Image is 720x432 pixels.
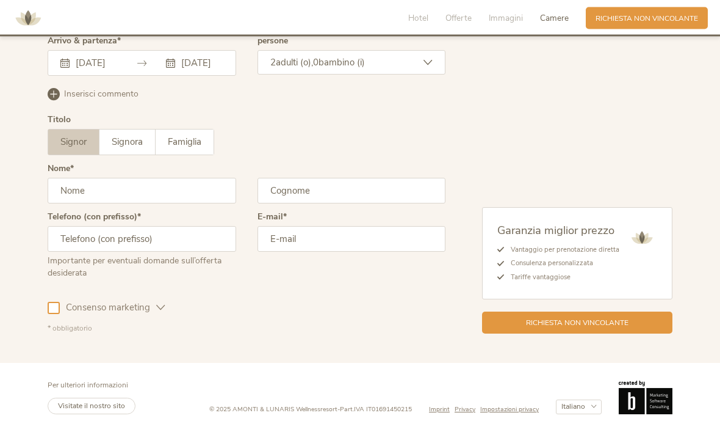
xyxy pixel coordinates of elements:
[257,213,287,222] label: E-mail
[455,406,480,415] a: Privacy
[257,37,288,46] label: persone
[429,406,455,415] a: Imprint
[64,89,139,101] span: Inserisci commento
[480,405,539,414] span: Impostazioni privacy
[455,405,475,414] span: Privacy
[58,401,125,411] span: Visitate il nostro sito
[337,405,340,414] span: -
[619,381,672,415] img: Brandnamic GmbH | Leading Hospitality Solutions
[497,223,614,238] span: Garanzia miglior prezzo
[112,136,143,148] span: Signora
[276,57,313,69] span: adulti (o),
[48,116,71,125] div: Titolo
[48,398,135,415] a: Visitate il nostro sito
[48,178,236,204] input: Nome
[48,324,445,334] div: * obbligatorio
[10,15,46,21] a: AMONTI & LUNARIS Wellnessresort
[319,57,365,69] span: bambino (i)
[48,227,236,252] input: Telefono (con prefisso)
[270,57,276,69] span: 2
[504,271,619,285] li: Tariffe vantaggiose
[504,244,619,257] li: Vantaggio per prenotazione diretta
[257,227,446,252] input: E-mail
[489,12,523,24] span: Immagini
[48,213,141,222] label: Telefono (con prefisso)
[178,57,223,70] input: Partenza
[596,13,698,24] span: Richiesta non vincolante
[60,136,87,148] span: Signor
[60,302,156,315] span: Consenso marketing
[340,405,412,414] span: Part.IVA IT01691450215
[429,405,450,414] span: Imprint
[48,252,236,279] div: Importante per eventuali domande sull’offerta desiderata
[526,318,628,329] span: Richiesta non vincolante
[480,406,539,415] a: Impostazioni privacy
[445,12,472,24] span: Offerte
[540,12,569,24] span: Camere
[504,257,619,271] li: Consulenza personalizzata
[48,381,128,390] span: Per ulteriori informazioni
[48,165,74,174] label: Nome
[408,12,428,24] span: Hotel
[168,136,201,148] span: Famiglia
[627,223,657,254] img: AMONTI & LUNARIS Wellnessresort
[48,37,121,46] label: Arrivo & partenza
[257,178,446,204] input: Cognome
[73,57,117,70] input: Arrivo
[313,57,319,69] span: 0
[209,405,337,414] span: © 2025 AMONTI & LUNARIS Wellnessresort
